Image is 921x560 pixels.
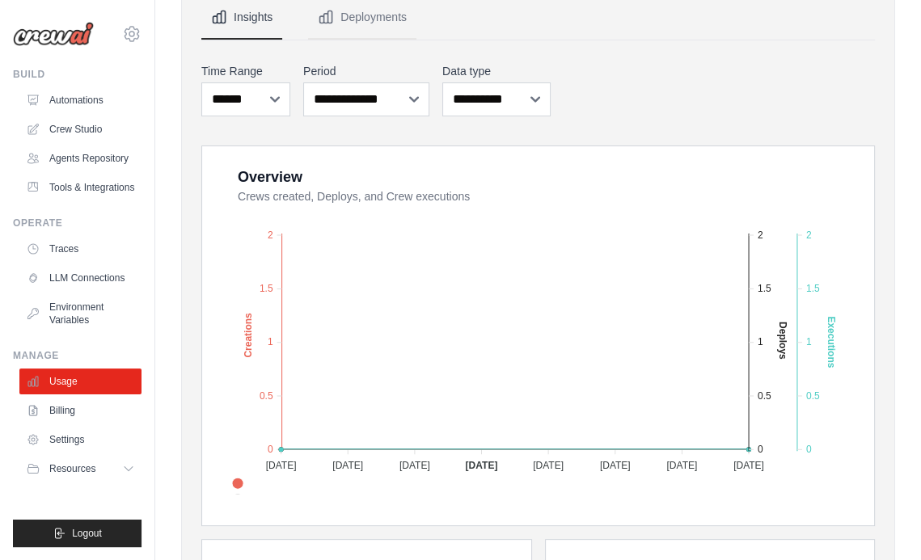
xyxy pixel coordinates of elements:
tspan: 1.5 [260,283,273,294]
tspan: [DATE] [266,460,297,471]
tspan: 1 [268,336,273,347]
span: Logout [72,527,102,540]
a: Usage [19,368,142,394]
tspan: 0 [268,443,273,454]
label: Period [303,63,429,79]
tspan: 0.5 [758,389,771,401]
tspan: 2 [758,229,763,240]
tspan: 1.5 [758,283,771,294]
tspan: 0 [806,443,812,454]
label: Time Range [201,63,290,79]
tspan: 2 [806,229,812,240]
tspan: 0.5 [806,389,820,401]
div: Overview [238,166,302,188]
tspan: 2 [268,229,273,240]
dt: Crews created, Deploys, and Crew executions [238,188,855,204]
a: Agents Repository [19,145,142,171]
span: Resources [49,462,95,475]
tspan: 1 [806,336,812,347]
button: Logout [13,520,142,547]
tspan: 0 [758,443,763,454]
tspan: 1 [758,336,763,347]
a: Environment Variables [19,294,142,333]
tspan: [DATE] [600,460,631,471]
label: Data type [442,63,551,79]
a: Tools & Integrations [19,175,142,200]
text: Executions [826,316,837,368]
a: Traces [19,236,142,262]
a: Settings [19,427,142,453]
a: Automations [19,87,142,113]
div: Build [13,68,142,81]
button: Resources [19,456,142,482]
text: Creations [243,312,254,357]
tspan: [DATE] [332,460,363,471]
img: Logo [13,22,94,46]
tspan: [DATE] [733,460,764,471]
tspan: 0.5 [260,389,273,401]
tspan: 1.5 [806,283,820,294]
tspan: [DATE] [399,460,430,471]
a: LLM Connections [19,265,142,291]
div: Manage [13,349,142,362]
text: Deploys [777,322,788,360]
a: Crew Studio [19,116,142,142]
tspan: [DATE] [666,460,697,471]
tspan: [DATE] [466,460,498,471]
a: Billing [19,398,142,423]
div: Operate [13,217,142,229]
tspan: [DATE] [533,460,564,471]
